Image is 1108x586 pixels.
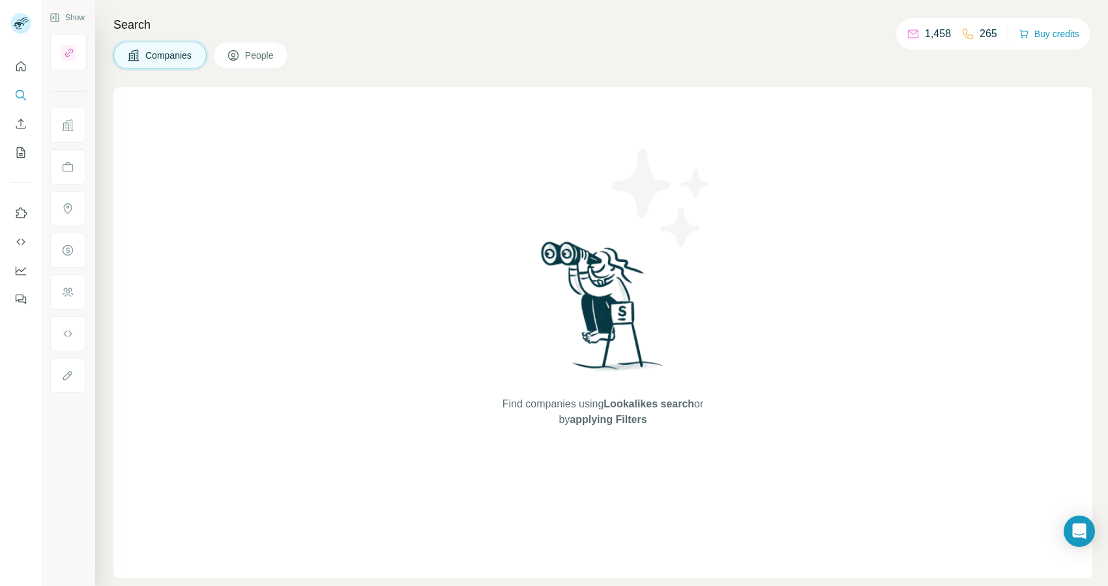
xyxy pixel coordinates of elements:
[10,83,31,107] button: Search
[925,26,951,42] p: 1,458
[980,26,997,42] p: 265
[10,259,31,282] button: Dashboard
[1064,516,1095,547] div: Open Intercom Messenger
[10,287,31,311] button: Feedback
[604,398,694,409] span: Lookalikes search
[10,112,31,136] button: Enrich CSV
[10,55,31,78] button: Quick start
[145,49,193,62] span: Companies
[1019,25,1079,43] button: Buy credits
[113,16,1092,34] h4: Search
[603,139,720,257] img: Surfe Illustration - Stars
[10,201,31,225] button: Use Surfe on LinkedIn
[570,414,647,425] span: applying Filters
[535,238,671,383] img: Surfe Illustration - Woman searching with binoculars
[499,396,707,428] span: Find companies using or by
[10,230,31,254] button: Use Surfe API
[245,49,275,62] span: People
[40,8,94,27] button: Show
[10,141,31,164] button: My lists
